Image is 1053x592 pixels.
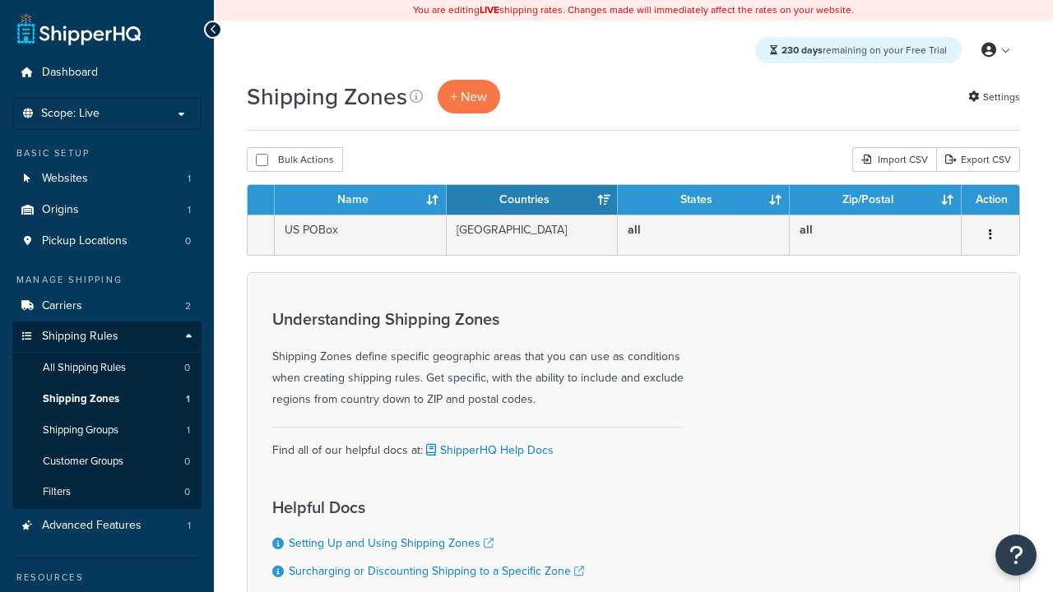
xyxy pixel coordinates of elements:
[42,234,128,248] span: Pickup Locations
[12,164,202,194] li: Websites
[272,310,684,410] div: Shipping Zones define specific geographic areas that you can use as conditions when creating ship...
[185,234,191,248] span: 0
[12,321,202,509] li: Shipping Rules
[247,81,407,113] h1: Shipping Zones
[187,423,190,437] span: 1
[618,185,790,215] th: States: activate to sort column ascending
[43,455,123,469] span: Customer Groups
[43,392,119,406] span: Shipping Zones
[451,87,487,106] span: + New
[12,571,202,585] div: Resources
[12,353,202,383] a: All Shipping Rules 0
[43,423,118,437] span: Shipping Groups
[184,455,190,469] span: 0
[12,226,202,257] a: Pickup Locations 0
[12,477,202,507] li: Filters
[275,185,447,215] th: Name: activate to sort column ascending
[289,534,494,552] a: Setting Up and Using Shipping Zones
[12,511,202,541] li: Advanced Features
[12,164,202,194] a: Websites 1
[272,427,684,461] div: Find all of our helpful docs at:
[995,534,1037,576] button: Open Resource Center
[186,392,190,406] span: 1
[42,299,82,313] span: Carriers
[42,330,118,344] span: Shipping Rules
[188,203,191,217] span: 1
[790,185,962,215] th: Zip/Postal: activate to sort column ascending
[480,2,499,17] b: LIVE
[12,321,202,352] a: Shipping Rules
[12,58,202,88] a: Dashboard
[188,519,191,533] span: 1
[936,147,1020,172] a: Export CSV
[275,215,447,255] td: US POBox
[12,415,202,446] li: Shipping Groups
[272,498,584,516] h3: Helpful Docs
[12,511,202,541] a: Advanced Features 1
[12,291,202,321] a: Carriers 2
[17,12,141,45] a: ShipperHQ Home
[12,415,202,446] a: Shipping Groups 1
[438,80,500,113] a: + New
[447,215,619,255] td: [GEOGRAPHIC_DATA]
[962,185,1019,215] th: Action
[185,299,191,313] span: 2
[968,86,1020,109] a: Settings
[41,107,100,121] span: Scope: Live
[852,147,936,172] div: Import CSV
[272,310,684,328] h3: Understanding Shipping Zones
[12,477,202,507] a: Filters 0
[12,384,202,414] li: Shipping Zones
[43,485,71,499] span: Filters
[628,221,641,238] b: all
[289,562,584,580] a: Surcharging or Discounting Shipping to a Specific Zone
[43,361,126,375] span: All Shipping Rules
[12,353,202,383] li: All Shipping Rules
[423,442,554,459] a: ShipperHQ Help Docs
[184,485,190,499] span: 0
[12,195,202,225] a: Origins 1
[12,146,202,160] div: Basic Setup
[782,43,823,58] strong: 230 days
[12,384,202,414] a: Shipping Zones 1
[12,291,202,321] li: Carriers
[447,185,619,215] th: Countries: activate to sort column ascending
[800,221,813,238] b: all
[12,446,202,477] li: Customer Groups
[12,195,202,225] li: Origins
[42,203,79,217] span: Origins
[12,446,202,477] a: Customer Groups 0
[188,172,191,186] span: 1
[247,147,343,172] button: Bulk Actions
[42,66,98,80] span: Dashboard
[12,226,202,257] li: Pickup Locations
[42,519,141,533] span: Advanced Features
[12,273,202,287] div: Manage Shipping
[184,361,190,375] span: 0
[42,172,88,186] span: Websites
[755,37,962,63] div: remaining on your Free Trial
